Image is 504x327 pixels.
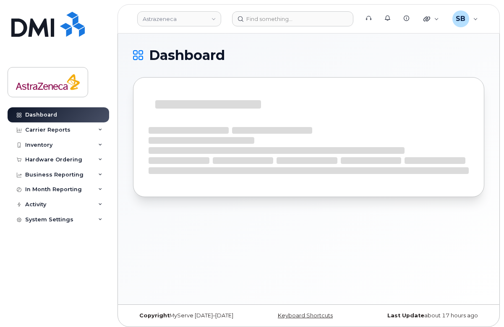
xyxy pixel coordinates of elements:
div: MyServe [DATE]–[DATE] [133,312,250,319]
span: Dashboard [149,49,225,62]
div: about 17 hours ago [367,312,484,319]
strong: Copyright [139,312,170,319]
a: Keyboard Shortcuts [278,312,333,319]
strong: Last Update [387,312,424,319]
